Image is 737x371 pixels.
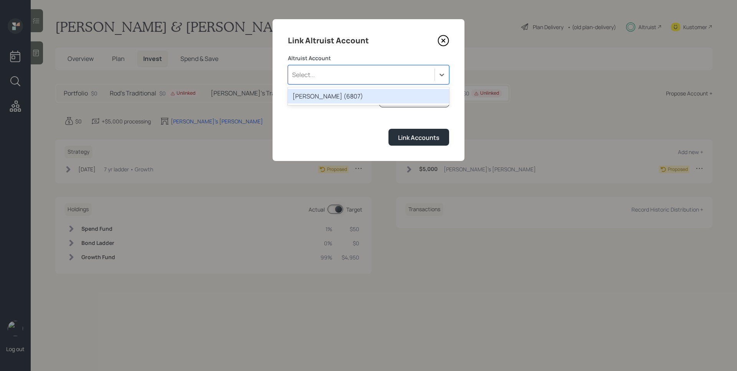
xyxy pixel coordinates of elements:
[288,89,449,103] div: [PERSON_NAME] (6807)
[288,34,369,47] h4: Link Altruist Account
[398,133,440,142] div: Link Accounts
[288,54,449,62] label: Altruist Account
[292,71,315,79] div: Select...
[388,129,449,145] button: Link Accounts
